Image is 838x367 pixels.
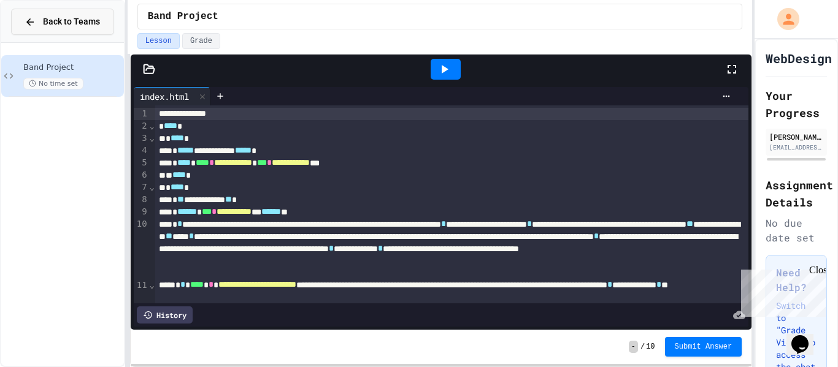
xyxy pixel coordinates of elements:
[137,33,180,49] button: Lesson
[134,194,149,206] div: 8
[23,62,121,73] span: Band Project
[646,342,655,352] span: 10
[23,78,83,89] span: No time set
[149,121,155,131] span: Fold line
[764,5,802,33] div: My Account
[766,87,827,121] h2: Your Progress
[134,90,195,103] div: index.html
[675,342,732,352] span: Submit Answer
[149,280,155,290] span: Fold line
[11,9,114,35] button: Back to Teams
[134,206,149,218] div: 9
[786,318,826,355] iframe: chat widget
[766,50,832,67] h1: WebDesign
[134,87,210,105] div: index.html
[43,15,100,28] span: Back to Teams
[149,182,155,192] span: Fold line
[736,265,826,317] iframe: chat widget
[149,133,155,143] span: Fold line
[148,9,218,24] span: Band Project
[769,143,823,152] div: [EMAIL_ADDRESS][DOMAIN_NAME]
[640,342,645,352] span: /
[137,306,193,323] div: History
[134,120,149,132] div: 2
[134,279,149,304] div: 11
[134,132,149,145] div: 3
[769,131,823,142] div: [PERSON_NAME]
[766,216,827,245] div: No due date set
[629,341,638,353] span: -
[134,145,149,157] div: 4
[134,157,149,169] div: 5
[5,5,85,78] div: Chat with us now!Close
[182,33,220,49] button: Grade
[665,337,742,357] button: Submit Answer
[134,169,149,181] div: 6
[766,176,827,211] h2: Assignment Details
[134,181,149,194] div: 7
[134,108,149,120] div: 1
[134,218,149,279] div: 10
